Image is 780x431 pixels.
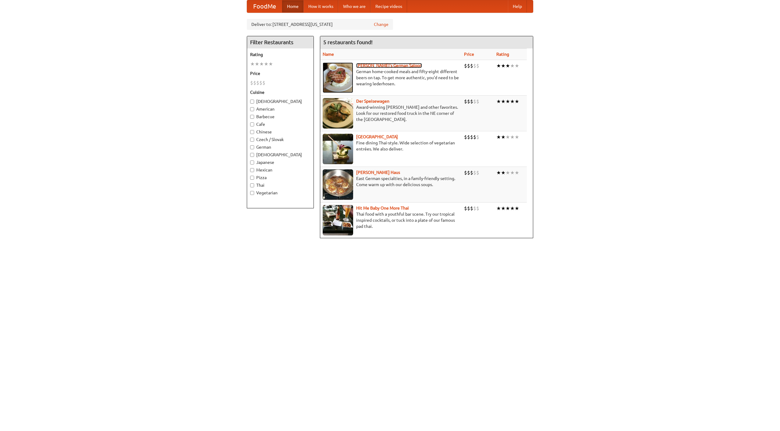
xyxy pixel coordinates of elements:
li: ★ [505,169,510,176]
li: $ [470,98,473,105]
li: $ [476,169,479,176]
input: German [250,145,254,149]
li: $ [473,169,476,176]
li: $ [473,205,476,212]
a: Name [323,52,334,57]
img: babythai.jpg [323,205,353,235]
li: ★ [515,169,519,176]
li: $ [259,79,262,86]
li: $ [476,62,479,69]
li: $ [467,134,470,140]
a: [PERSON_NAME]'s German Saloon [356,63,422,68]
img: speisewagen.jpg [323,98,353,129]
label: Pizza [250,175,310,181]
label: Barbecue [250,114,310,120]
a: Rating [496,52,509,57]
input: Vegetarian [250,191,254,195]
li: $ [467,62,470,69]
a: Hit Me Baby One More Thai [356,206,409,210]
li: $ [476,205,479,212]
input: Japanese [250,161,254,164]
input: Chinese [250,130,254,134]
div: Deliver to: [STREET_ADDRESS][US_STATE] [247,19,393,30]
label: German [250,144,310,150]
label: Chinese [250,129,310,135]
li: $ [470,62,473,69]
input: [DEMOGRAPHIC_DATA] [250,153,254,157]
p: German home-cooked meals and fifty-eight different beers on tap. To get more authentic, you'd nee... [323,69,459,87]
li: $ [464,134,467,140]
label: Mexican [250,167,310,173]
li: $ [464,98,467,105]
li: $ [473,62,476,69]
li: $ [256,79,259,86]
li: $ [467,98,470,105]
li: ★ [510,134,515,140]
li: ★ [496,134,501,140]
li: ★ [515,62,519,69]
input: Mexican [250,168,254,172]
li: ★ [268,61,273,67]
li: ★ [501,205,505,212]
li: ★ [496,62,501,69]
a: Der Speisewagen [356,99,389,104]
input: Thai [250,183,254,187]
a: [PERSON_NAME] Haus [356,170,400,175]
li: ★ [515,134,519,140]
h5: Cuisine [250,89,310,95]
a: Change [374,21,388,27]
li: ★ [501,134,505,140]
li: $ [476,98,479,105]
li: $ [473,134,476,140]
li: ★ [505,134,510,140]
li: $ [470,169,473,176]
li: ★ [510,169,515,176]
img: esthers.jpg [323,62,353,93]
li: ★ [501,169,505,176]
li: ★ [496,205,501,212]
li: $ [470,205,473,212]
a: Price [464,52,474,57]
li: ★ [501,98,505,105]
label: Thai [250,182,310,188]
li: ★ [510,98,515,105]
label: [DEMOGRAPHIC_DATA] [250,98,310,104]
label: Cafe [250,121,310,127]
label: Czech / Slovak [250,136,310,143]
img: kohlhaus.jpg [323,169,353,200]
img: satay.jpg [323,134,353,164]
li: $ [476,134,479,140]
h5: Rating [250,51,310,58]
li: ★ [510,205,515,212]
input: Czech / Slovak [250,138,254,142]
input: Barbecue [250,115,254,119]
li: $ [473,98,476,105]
b: [GEOGRAPHIC_DATA] [356,134,398,139]
h4: Filter Restaurants [247,36,314,48]
li: $ [470,134,473,140]
li: $ [467,205,470,212]
a: How it works [303,0,338,12]
li: $ [467,169,470,176]
li: $ [464,169,467,176]
li: ★ [505,98,510,105]
h5: Price [250,70,310,76]
li: ★ [250,61,255,67]
label: Japanese [250,159,310,165]
li: ★ [515,205,519,212]
input: American [250,107,254,111]
li: ★ [496,98,501,105]
input: Cafe [250,122,254,126]
label: American [250,106,310,112]
li: ★ [501,62,505,69]
label: [DEMOGRAPHIC_DATA] [250,152,310,158]
a: Home [282,0,303,12]
a: Help [508,0,527,12]
li: ★ [515,98,519,105]
input: [DEMOGRAPHIC_DATA] [250,100,254,104]
li: $ [250,79,253,86]
li: ★ [505,205,510,212]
